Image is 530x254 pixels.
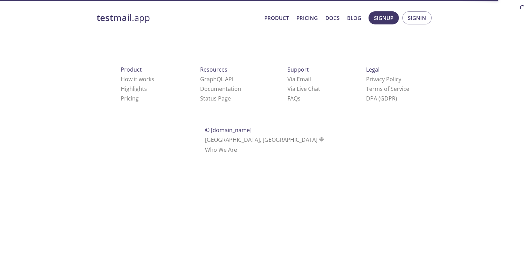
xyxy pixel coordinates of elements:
[205,146,237,154] a: Who We Are
[97,12,132,24] strong: testmail
[366,95,397,102] a: DPA (GDPR)
[366,75,401,83] a: Privacy Policy
[298,95,301,102] span: s
[347,13,361,22] a: Blog
[200,95,231,102] a: Status Page
[366,66,380,73] span: Legal
[205,126,252,134] span: © [DOMAIN_NAME]
[402,11,432,24] button: Signin
[200,75,233,83] a: GraphQL API
[287,95,301,102] a: FAQ
[287,66,309,73] span: Support
[325,13,340,22] a: Docs
[121,75,154,83] a: How it works
[296,13,318,22] a: Pricing
[369,11,399,24] button: Signup
[264,13,289,22] a: Product
[121,85,147,93] a: Highlights
[121,66,142,73] span: Product
[205,136,325,144] span: [GEOGRAPHIC_DATA], [GEOGRAPHIC_DATA]
[121,95,139,102] a: Pricing
[287,75,311,83] a: Via Email
[408,13,426,22] span: Signin
[287,85,320,93] a: Via Live Chat
[200,85,241,93] a: Documentation
[374,13,393,22] span: Signup
[97,12,259,24] a: testmail.app
[366,85,409,93] a: Terms of Service
[200,66,227,73] span: Resources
